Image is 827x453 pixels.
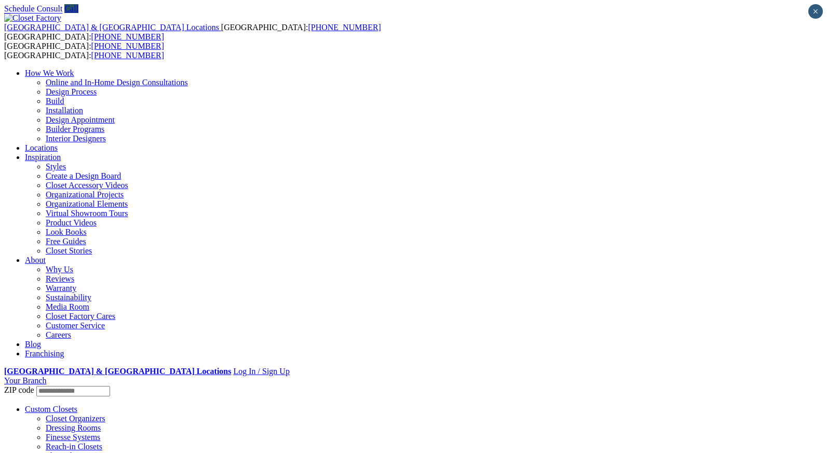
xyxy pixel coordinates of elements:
span: [GEOGRAPHIC_DATA]: [GEOGRAPHIC_DATA]: [4,23,381,41]
a: Product Videos [46,218,97,227]
a: Closet Organizers [46,414,105,423]
a: Finesse Systems [46,433,100,442]
a: Dressing Rooms [46,423,101,432]
a: Locations [25,143,58,152]
img: Closet Factory [4,14,61,23]
a: Careers [46,330,71,339]
a: [PHONE_NUMBER] [91,32,164,41]
button: Close [808,4,823,19]
a: Create a Design Board [46,171,121,180]
a: Build [46,97,64,105]
a: Inspiration [25,153,61,162]
a: Closet Factory Cares [46,312,115,321]
a: Reach-in Closets [46,442,102,451]
a: Look Books [46,228,87,236]
a: Schedule Consult [4,4,62,13]
a: Builder Programs [46,125,104,134]
a: [PHONE_NUMBER] [91,42,164,50]
a: Organizational Elements [46,199,128,208]
a: Customer Service [46,321,105,330]
a: Design Process [46,87,97,96]
a: Call [64,4,78,13]
a: Custom Closets [25,405,77,414]
a: Virtual Showroom Tours [46,209,128,218]
a: [PHONE_NUMBER] [308,23,381,32]
a: Reviews [46,274,74,283]
input: Enter your Zip code [36,386,110,396]
span: [GEOGRAPHIC_DATA]: [GEOGRAPHIC_DATA]: [4,42,164,60]
a: About [25,256,46,264]
a: Closet Stories [46,246,92,255]
a: Installation [46,106,83,115]
a: Closet Accessory Videos [46,181,128,190]
span: ZIP code [4,385,34,394]
span: [GEOGRAPHIC_DATA] & [GEOGRAPHIC_DATA] Locations [4,23,219,32]
a: Franchising [25,349,64,358]
a: Styles [46,162,66,171]
a: Online and In-Home Design Consultations [46,78,188,87]
a: [GEOGRAPHIC_DATA] & [GEOGRAPHIC_DATA] Locations [4,367,231,376]
a: How We Work [25,69,74,77]
a: Design Appointment [46,115,115,124]
a: Media Room [46,302,89,311]
a: Sustainability [46,293,91,302]
a: [GEOGRAPHIC_DATA] & [GEOGRAPHIC_DATA] Locations [4,23,221,32]
a: Why Us [46,265,73,274]
a: Your Branch [4,376,46,385]
a: Free Guides [46,237,86,246]
a: Interior Designers [46,134,106,143]
a: Log In / Sign Up [233,367,289,376]
a: Warranty [46,284,76,292]
a: [PHONE_NUMBER] [91,51,164,60]
a: Organizational Projects [46,190,124,199]
a: Blog [25,340,41,349]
